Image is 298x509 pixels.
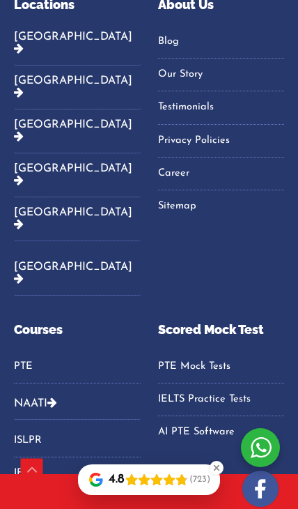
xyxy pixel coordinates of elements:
[158,31,285,218] nav: Menu
[242,471,279,507] img: white-facebook.png
[158,130,285,151] a: Privacy Policies
[14,320,141,339] p: Courses
[158,64,285,85] a: Our Story
[158,97,285,118] a: Testimonials
[14,463,141,484] a: IELTS
[158,163,285,184] a: Career
[158,422,285,443] a: AI PTE Software
[14,430,141,451] a: ISLPR
[210,461,223,475] button: Close Badge
[109,471,188,488] div: Rating: 4.8 out of 5
[158,356,285,377] a: PTE Mock Tests
[14,387,141,420] button: NAATI
[14,197,141,241] button: [GEOGRAPHIC_DATA]
[14,207,132,231] a: [GEOGRAPHIC_DATA]
[14,66,141,109] button: [GEOGRAPHIC_DATA]
[14,153,141,197] button: [GEOGRAPHIC_DATA]
[14,252,141,296] button: [GEOGRAPHIC_DATA]
[14,261,132,285] a: [GEOGRAPHIC_DATA]
[189,474,210,485] div: (723)
[14,109,141,153] button: [GEOGRAPHIC_DATA]
[14,356,141,377] a: PTE
[158,320,285,339] p: Scored Mock Test
[158,389,285,410] a: IELTS Practice Tests
[109,471,124,488] div: 4.8
[158,31,285,52] a: Blog
[14,31,141,66] button: [GEOGRAPHIC_DATA]
[123,485,175,498] a: Call Now
[14,356,141,383] nav: Menu
[158,356,285,443] nav: Menu
[14,398,47,409] a: NAATI
[158,196,285,217] a: Sitemap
